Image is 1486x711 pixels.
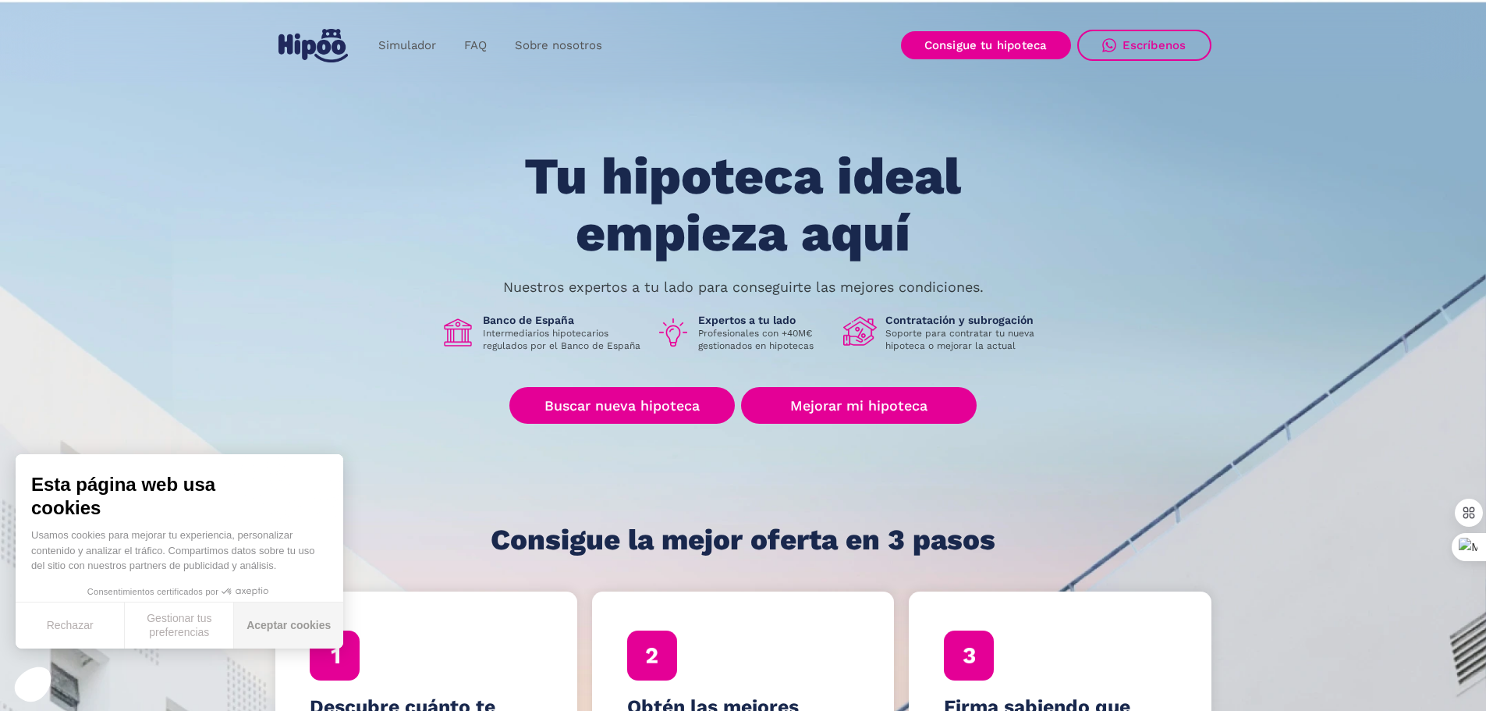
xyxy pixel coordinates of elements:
h1: Contratación y subrogación [885,313,1046,327]
a: Sobre nosotros [501,30,616,61]
a: Buscar nueva hipoteca [509,387,735,424]
p: Soporte para contratar tu nueva hipoteca o mejorar la actual [885,327,1046,352]
p: Intermediarios hipotecarios regulados por el Banco de España [483,327,644,352]
h1: Tu hipoteca ideal empieza aquí [447,148,1038,261]
div: Escríbenos [1122,38,1186,52]
a: Simulador [364,30,450,61]
p: Profesionales con +40M€ gestionados en hipotecas [698,327,831,352]
a: Escríbenos [1077,30,1211,61]
a: Consigue tu hipoteca [901,31,1071,59]
h1: Expertos a tu lado [698,313,831,327]
a: home [275,23,352,69]
h1: Banco de España [483,313,644,327]
p: Nuestros expertos a tu lado para conseguirte las mejores condiciones. [503,281,984,293]
a: Mejorar mi hipoteca [741,387,976,424]
a: FAQ [450,30,501,61]
h1: Consigue la mejor oferta en 3 pasos [491,524,995,556]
